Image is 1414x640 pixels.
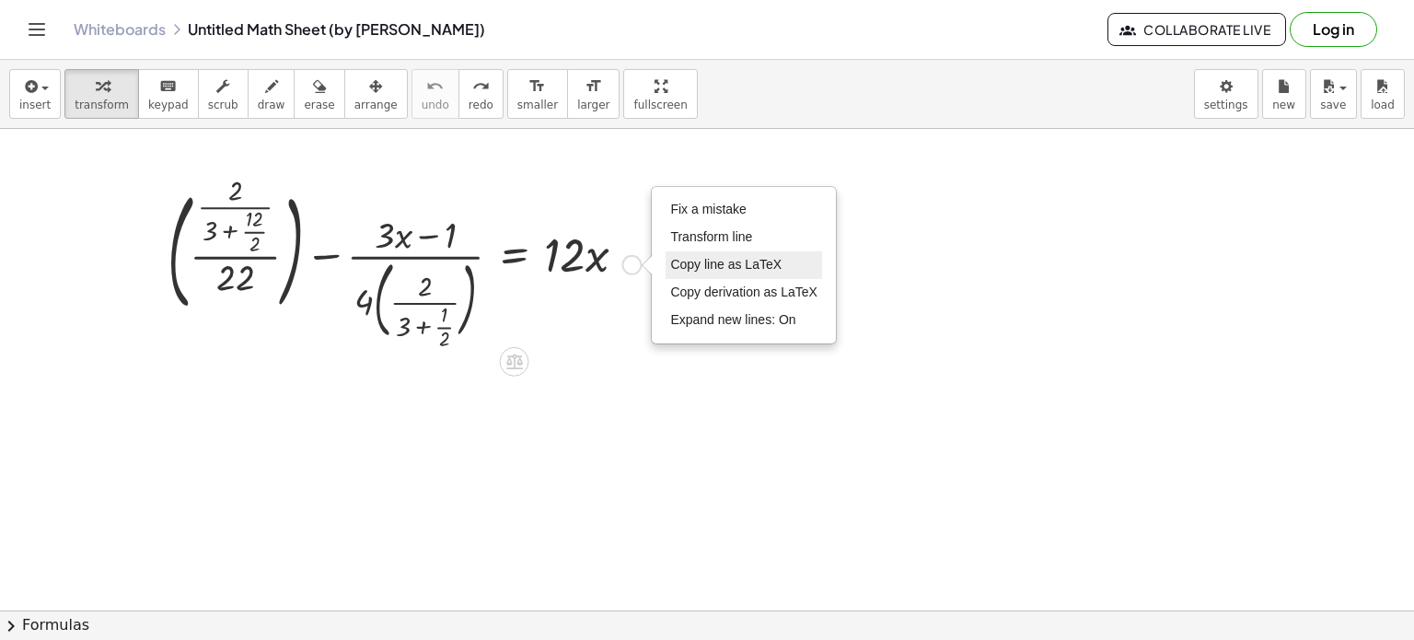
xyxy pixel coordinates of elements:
[577,99,609,111] span: larger
[19,99,51,111] span: insert
[458,69,504,119] button: redoredo
[500,346,529,376] div: Apply the same math to both sides of the equation
[248,69,296,119] button: draw
[472,76,490,98] i: redo
[208,99,238,111] span: scrub
[422,99,449,111] span: undo
[159,76,177,98] i: keyboard
[517,99,558,111] span: smaller
[670,285,817,299] span: Copy derivation as LaTeX
[294,69,344,119] button: erase
[74,20,166,39] a: Whiteboards
[1310,69,1357,119] button: save
[633,99,687,111] span: fullscreen
[258,99,285,111] span: draw
[670,257,782,272] span: Copy line as LaTeX
[623,69,697,119] button: fullscreen
[426,76,444,98] i: undo
[1371,99,1395,111] span: load
[567,69,620,119] button: format_sizelarger
[1107,13,1286,46] button: Collaborate Live
[148,99,189,111] span: keypad
[9,69,61,119] button: insert
[585,76,602,98] i: format_size
[354,99,398,111] span: arrange
[1361,69,1405,119] button: load
[469,99,493,111] span: redo
[1320,99,1346,111] span: save
[411,69,459,119] button: undoundo
[22,15,52,44] button: Toggle navigation
[1290,12,1377,47] button: Log in
[304,99,334,111] span: erase
[528,76,546,98] i: format_size
[1194,69,1258,119] button: settings
[670,202,746,216] span: Fix a mistake
[64,69,139,119] button: transform
[1204,99,1248,111] span: settings
[507,69,568,119] button: format_sizesmaller
[75,99,129,111] span: transform
[670,229,752,244] span: Transform line
[138,69,199,119] button: keyboardkeypad
[1272,99,1295,111] span: new
[1262,69,1306,119] button: new
[344,69,408,119] button: arrange
[1123,21,1270,38] span: Collaborate Live
[198,69,249,119] button: scrub
[670,312,795,327] span: Expand new lines: On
